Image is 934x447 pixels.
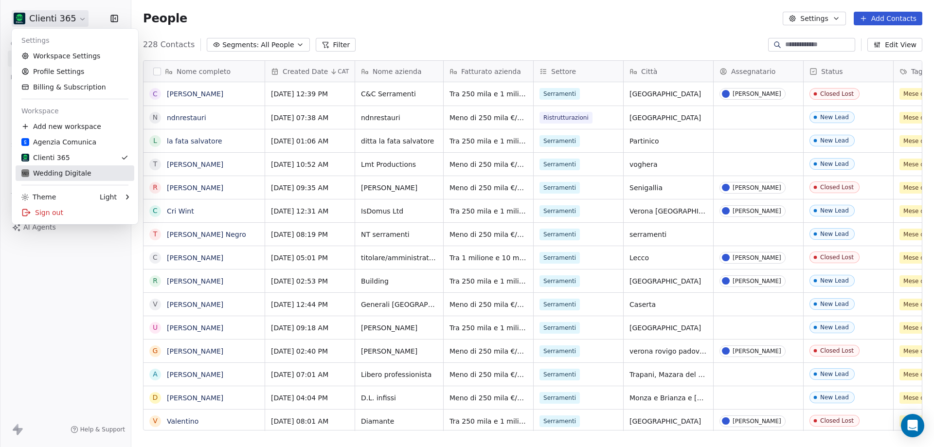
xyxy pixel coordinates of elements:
img: Icona%20App%20Facebook.png [21,169,29,177]
div: Wedding Digitale [21,168,91,178]
div: Settings [16,33,134,48]
div: Sign out [16,205,134,220]
img: agenzia-comunica-profilo-FB.png [21,138,29,146]
div: Clienti 365 [21,153,70,162]
div: Add new workspace [16,119,134,134]
a: Profile Settings [16,64,134,79]
div: Workspace [16,103,134,119]
a: Billing & Subscription [16,79,134,95]
div: Theme [21,192,56,202]
img: clienti365-logo-quadrato-negativo.png [21,154,29,161]
div: Agenzia Comunica [21,137,96,147]
a: Workspace Settings [16,48,134,64]
div: Light [100,192,117,202]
